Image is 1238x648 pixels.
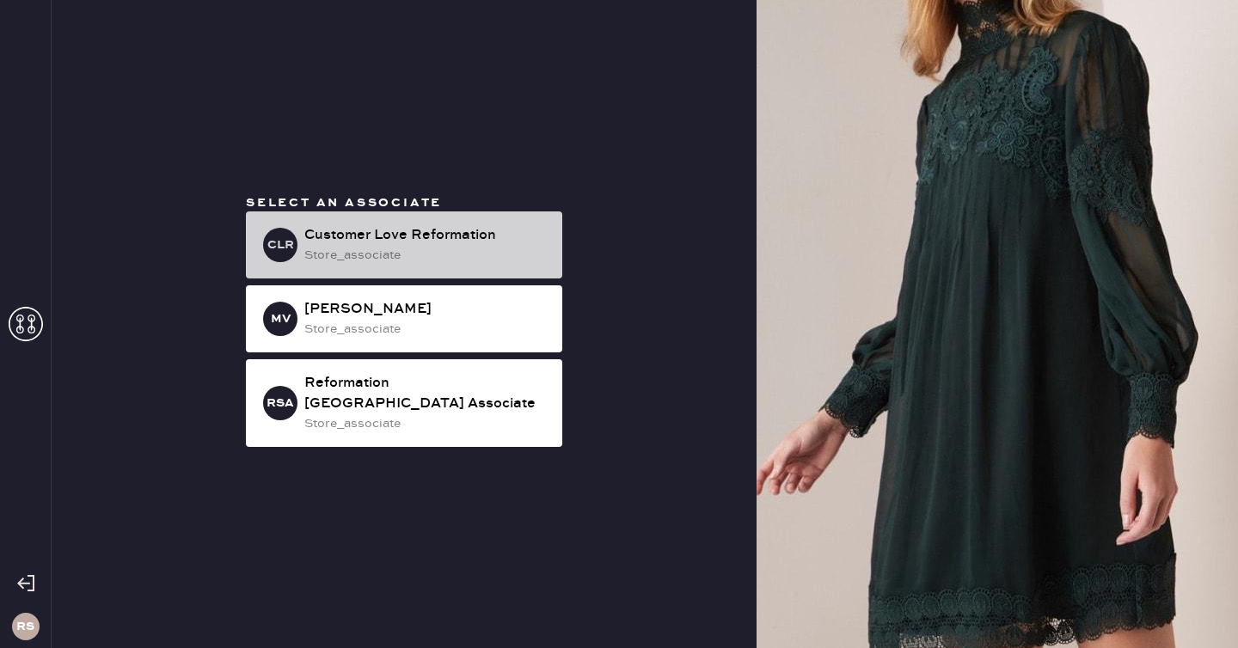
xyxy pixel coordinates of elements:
[304,320,549,339] div: store_associate
[304,225,549,246] div: Customer Love Reformation
[246,195,442,211] span: Select an associate
[267,397,294,409] h3: RSA
[304,373,549,414] div: Reformation [GEOGRAPHIC_DATA] Associate
[271,313,291,325] h3: MV
[304,246,549,265] div: store_associate
[16,620,34,633] h3: RS
[267,239,294,251] h3: CLR
[304,414,549,433] div: store_associate
[304,299,549,320] div: [PERSON_NAME]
